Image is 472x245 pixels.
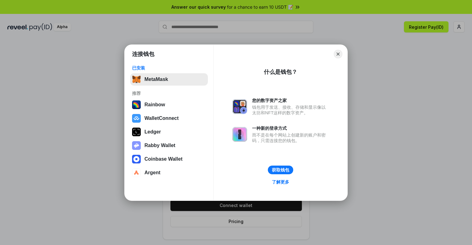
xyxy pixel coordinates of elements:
a: 了解更多 [268,178,293,186]
button: Ledger [130,126,208,138]
img: svg+xml,%3Csvg%20width%3D%2228%22%20height%3D%2228%22%20viewBox%3D%220%200%2028%2028%22%20fill%3D... [132,155,141,163]
div: 了解更多 [272,179,289,185]
img: svg+xml,%3Csvg%20xmlns%3D%22http%3A%2F%2Fwww.w3.org%2F2000%2Fsvg%22%20fill%3D%22none%22%20viewBox... [232,127,247,142]
button: MetaMask [130,73,208,86]
button: Coinbase Wallet [130,153,208,165]
div: WalletConnect [144,116,179,121]
div: 您的数字资产之家 [252,98,329,103]
div: 什么是钱包？ [264,68,297,76]
div: MetaMask [144,77,168,82]
div: 已安装 [132,65,206,71]
h1: 连接钱包 [132,50,154,58]
div: 推荐 [132,91,206,96]
div: Coinbase Wallet [144,156,182,162]
div: 一种新的登录方式 [252,125,329,131]
button: Rabby Wallet [130,139,208,152]
div: Ledger [144,129,161,135]
img: svg+xml,%3Csvg%20width%3D%22120%22%20height%3D%22120%22%20viewBox%3D%220%200%20120%20120%22%20fil... [132,100,141,109]
div: 而不是在每个网站上创建新的账户和密码，只需连接您的钱包。 [252,132,329,143]
button: Rainbow [130,99,208,111]
img: svg+xml,%3Csvg%20xmlns%3D%22http%3A%2F%2Fwww.w3.org%2F2000%2Fsvg%22%20fill%3D%22none%22%20viewBox... [132,141,141,150]
div: Argent [144,170,161,175]
img: svg+xml,%3Csvg%20xmlns%3D%22http%3A%2F%2Fwww.w3.org%2F2000%2Fsvg%22%20fill%3D%22none%22%20viewBox... [232,99,247,114]
img: svg+xml,%3Csvg%20width%3D%2228%22%20height%3D%2228%22%20viewBox%3D%220%200%2028%2028%22%20fill%3D... [132,114,141,123]
button: WalletConnect [130,112,208,125]
img: svg+xml,%3Csvg%20width%3D%2228%22%20height%3D%2228%22%20viewBox%3D%220%200%2028%2028%22%20fill%3D... [132,168,141,177]
img: svg+xml,%3Csvg%20fill%3D%22none%22%20height%3D%2233%22%20viewBox%3D%220%200%2035%2033%22%20width%... [132,75,141,84]
button: Argent [130,167,208,179]
div: 获取钱包 [272,167,289,173]
div: Rabby Wallet [144,143,175,148]
div: Rainbow [144,102,165,108]
button: 获取钱包 [268,166,293,174]
div: 钱包用于发送、接收、存储和显示像以太坊和NFT这样的数字资产。 [252,104,329,116]
button: Close [334,50,342,58]
img: svg+xml,%3Csvg%20xmlns%3D%22http%3A%2F%2Fwww.w3.org%2F2000%2Fsvg%22%20width%3D%2228%22%20height%3... [132,128,141,136]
